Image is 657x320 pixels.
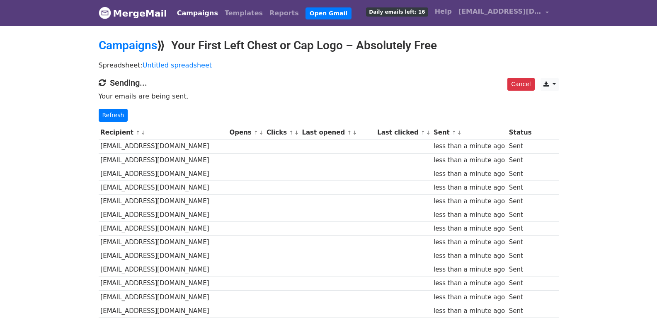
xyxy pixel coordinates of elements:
a: Open Gmail [305,7,352,19]
div: less than a minute ago [434,238,505,247]
th: Status [507,126,533,140]
td: Sent [507,263,533,277]
td: [EMAIL_ADDRESS][DOMAIN_NAME] [99,153,228,167]
th: Recipient [99,126,228,140]
td: [EMAIL_ADDRESS][DOMAIN_NAME] [99,249,228,263]
th: Sent [432,126,507,140]
td: Sent [507,195,533,208]
div: less than a minute ago [434,224,505,233]
a: ↓ [426,130,431,136]
td: [EMAIL_ADDRESS][DOMAIN_NAME] [99,140,228,153]
img: MergeMail logo [99,7,111,19]
div: less than a minute ago [434,279,505,288]
a: ↓ [352,130,357,136]
td: Sent [507,249,533,263]
div: less than a minute ago [434,156,505,165]
a: Untitled spreadsheet [143,61,212,69]
td: [EMAIL_ADDRESS][DOMAIN_NAME] [99,222,228,236]
a: [EMAIL_ADDRESS][DOMAIN_NAME] [455,3,552,23]
td: Sent [507,236,533,249]
a: ↑ [347,130,352,136]
a: ↓ [259,130,264,136]
a: Reports [266,5,302,22]
div: less than a minute ago [434,293,505,302]
a: ↑ [254,130,258,136]
p: Spreadsheet: [99,61,559,70]
div: less than a minute ago [434,169,505,179]
a: Campaigns [99,38,157,52]
a: ↑ [421,130,425,136]
td: [EMAIL_ADDRESS][DOMAIN_NAME] [99,263,228,277]
h4: Sending... [99,78,559,88]
div: less than a minute ago [434,251,505,261]
div: less than a minute ago [434,210,505,220]
a: ↑ [136,130,140,136]
td: Sent [507,167,533,180]
td: [EMAIL_ADDRESS][DOMAIN_NAME] [99,195,228,208]
td: [EMAIL_ADDRESS][DOMAIN_NAME] [99,167,228,180]
p: Your emails are being sent. [99,92,559,101]
td: [EMAIL_ADDRESS][DOMAIN_NAME] [99,304,228,318]
div: less than a minute ago [434,142,505,151]
a: ↓ [457,130,462,136]
span: [EMAIL_ADDRESS][DOMAIN_NAME] [458,7,541,17]
div: less than a minute ago [434,265,505,274]
td: [EMAIL_ADDRESS][DOMAIN_NAME] [99,290,228,304]
th: Last opened [300,126,376,140]
a: ↑ [452,130,456,136]
td: Sent [507,180,533,194]
th: Last clicked [375,126,432,140]
span: Daily emails left: 16 [366,7,428,17]
a: ↓ [294,130,299,136]
td: [EMAIL_ADDRESS][DOMAIN_NAME] [99,236,228,249]
td: Sent [507,140,533,153]
div: less than a minute ago [434,183,505,192]
a: ↑ [289,130,293,136]
a: Campaigns [174,5,221,22]
td: Sent [507,290,533,304]
td: Sent [507,222,533,236]
td: Sent [507,304,533,318]
th: Opens [228,126,265,140]
a: Help [432,3,455,20]
h2: ⟫ Your First Left Chest or Cap Logo – Absolutely Free [99,38,559,53]
div: less than a minute ago [434,197,505,206]
a: Templates [221,5,266,22]
td: [EMAIL_ADDRESS][DOMAIN_NAME] [99,180,228,194]
td: Sent [507,153,533,167]
a: ↓ [141,130,145,136]
div: less than a minute ago [434,306,505,316]
a: Refresh [99,109,128,122]
td: [EMAIL_ADDRESS][DOMAIN_NAME] [99,277,228,290]
td: Sent [507,208,533,222]
td: Sent [507,277,533,290]
td: [EMAIL_ADDRESS][DOMAIN_NAME] [99,208,228,222]
th: Clicks [264,126,300,140]
a: MergeMail [99,5,167,22]
a: Cancel [507,78,534,91]
a: Daily emails left: 16 [363,3,431,20]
